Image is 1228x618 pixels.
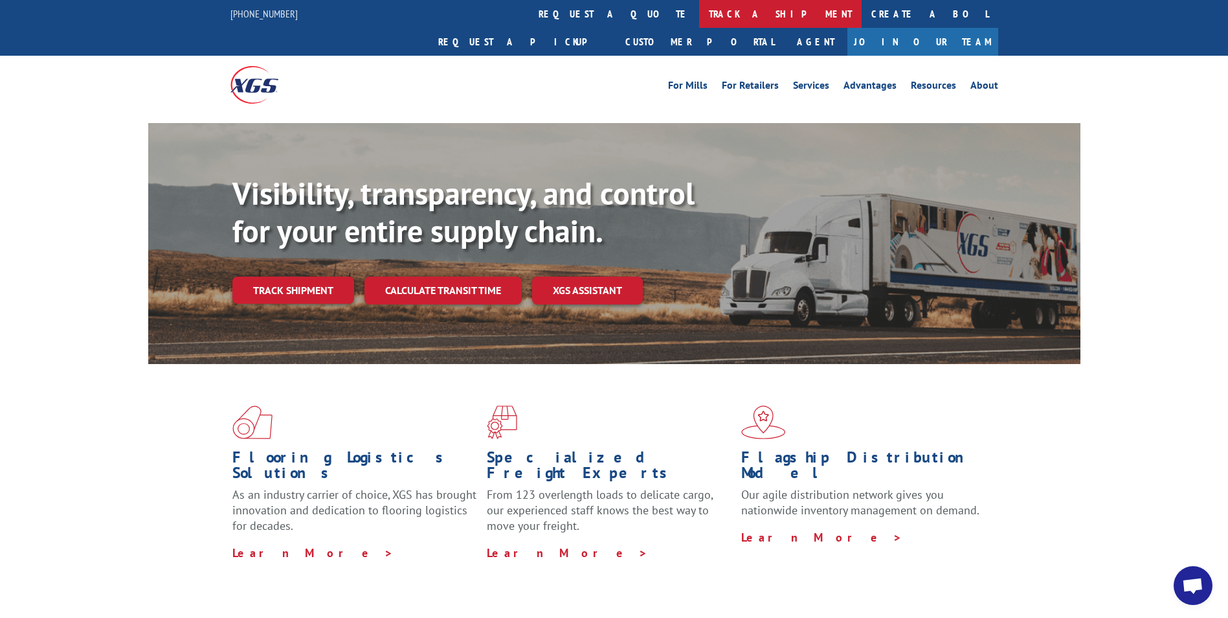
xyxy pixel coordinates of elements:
[487,487,731,545] p: From 123 overlength loads to delicate cargo, our experienced staff knows the best way to move you...
[1174,566,1212,605] a: Open chat
[232,406,273,439] img: xgs-icon-total-supply-chain-intelligence-red
[232,545,394,560] a: Learn More >
[230,7,298,20] a: [PHONE_NUMBER]
[487,450,731,487] h1: Specialized Freight Experts
[532,277,643,304] a: XGS ASSISTANT
[722,80,779,95] a: For Retailers
[843,80,897,95] a: Advantages
[784,28,847,56] a: Agent
[741,406,786,439] img: xgs-icon-flagship-distribution-model-red
[232,450,477,487] h1: Flooring Logistics Solutions
[487,545,648,560] a: Learn More >
[741,450,986,487] h1: Flagship Distribution Model
[364,277,522,304] a: Calculate transit time
[847,28,998,56] a: Join Our Team
[232,277,354,304] a: Track shipment
[668,80,708,95] a: For Mills
[429,28,616,56] a: Request a pickup
[741,530,902,545] a: Learn More >
[232,173,695,251] b: Visibility, transparency, and control for your entire supply chain.
[741,487,979,518] span: Our agile distribution network gives you nationwide inventory management on demand.
[487,406,517,439] img: xgs-icon-focused-on-flooring-red
[793,80,829,95] a: Services
[232,487,476,533] span: As an industry carrier of choice, XGS has brought innovation and dedication to flooring logistics...
[616,28,784,56] a: Customer Portal
[911,80,956,95] a: Resources
[970,80,998,95] a: About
